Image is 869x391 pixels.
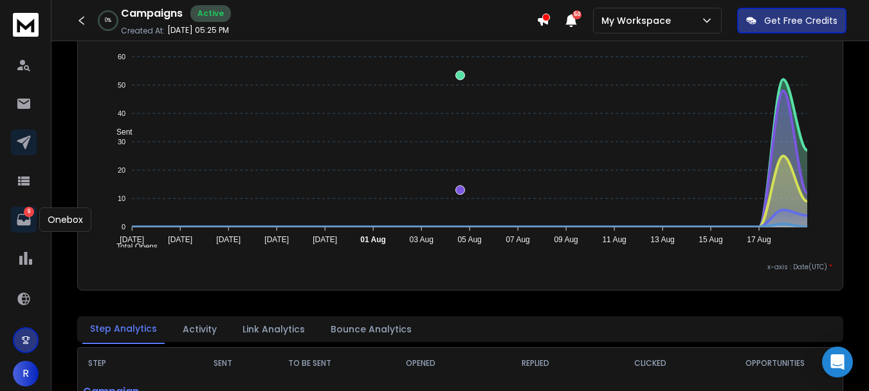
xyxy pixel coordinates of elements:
tspan: 09 Aug [554,235,578,244]
th: TO BE SENT [256,348,363,379]
h1: Campaigns [121,6,183,21]
tspan: [DATE] [313,235,337,244]
p: 0 % [105,17,111,24]
img: logo [13,13,39,37]
button: Step Analytics [82,314,165,344]
div: Active [190,5,231,22]
tspan: [DATE] [216,235,241,244]
button: Get Free Credits [737,8,846,33]
button: R [13,361,39,386]
button: Bounce Analytics [323,315,419,343]
p: Created At: [121,26,165,36]
a: 9 [11,207,37,233]
tspan: [DATE] [264,235,289,244]
p: [DATE] 05:25 PM [167,25,229,35]
tspan: 10 [118,195,125,202]
tspan: 03 Aug [409,235,433,244]
th: OPENED [363,348,479,379]
tspan: 0 [122,223,125,231]
span: 50 [572,10,581,19]
tspan: 05 Aug [457,235,481,244]
th: REPLIED [478,348,593,379]
p: Get Free Credits [764,14,837,27]
th: SENT [190,348,256,379]
tspan: 50 [118,81,125,89]
div: Onebox [39,207,91,232]
th: STEP [78,348,190,379]
tspan: [DATE] [120,235,144,244]
button: Activity [175,315,224,343]
p: x-axis : Date(UTC) [88,262,832,272]
tspan: 60 [118,53,125,61]
tspan: 07 Aug [506,235,529,244]
tspan: 15 Aug [699,235,722,244]
tspan: 20 [118,166,125,174]
tspan: [DATE] [168,235,192,244]
tspan: 01 Aug [360,235,386,244]
tspan: 11 Aug [602,235,626,244]
tspan: 40 [118,110,125,117]
span: Sent [107,128,133,137]
span: Total Opens [107,242,158,251]
tspan: 17 Aug [747,235,771,244]
tspan: 30 [118,138,125,146]
th: OPPORTUNITIES [708,348,843,379]
tspan: 13 Aug [650,235,674,244]
p: 9 [24,207,34,217]
th: CLICKED [593,348,708,379]
p: My Workspace [601,14,676,27]
div: Open Intercom Messenger [822,347,853,377]
button: Link Analytics [235,315,313,343]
